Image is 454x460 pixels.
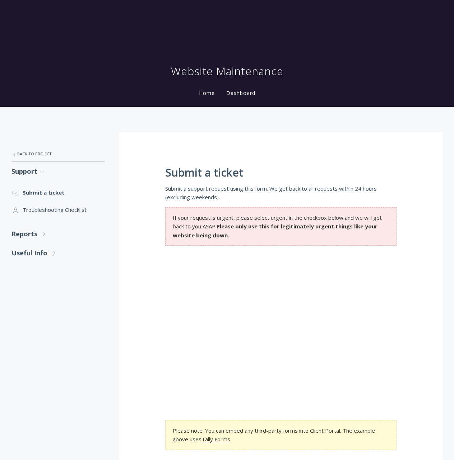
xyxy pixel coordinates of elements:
[201,436,230,443] a: Tally Forms
[165,256,397,415] iframe: Agency - Submit Ticket
[165,184,397,202] p: Submit a support request using this form. We get back to all requests within 24 hours (excluding ...
[11,243,105,263] a: Useful Info
[173,223,377,238] strong: Please only use this for legitimately urgent things like your website being down.
[198,90,216,96] a: Home
[11,224,105,243] a: Reports
[165,167,397,179] h1: Submit a ticket
[165,207,397,246] section: If your request is urgent, please select urgent in the checkbox below and we will get back to you...
[165,420,397,450] section: Please note: You can embed any third-party forms into Client Portal. The example above uses .
[171,64,283,78] h1: Website Maintenance
[11,201,105,218] a: Troubleshooting Checklist
[225,90,257,96] a: Dashboard
[11,146,105,161] a: Back to Project
[11,184,105,201] a: Submit a ticket
[11,162,105,181] a: Support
